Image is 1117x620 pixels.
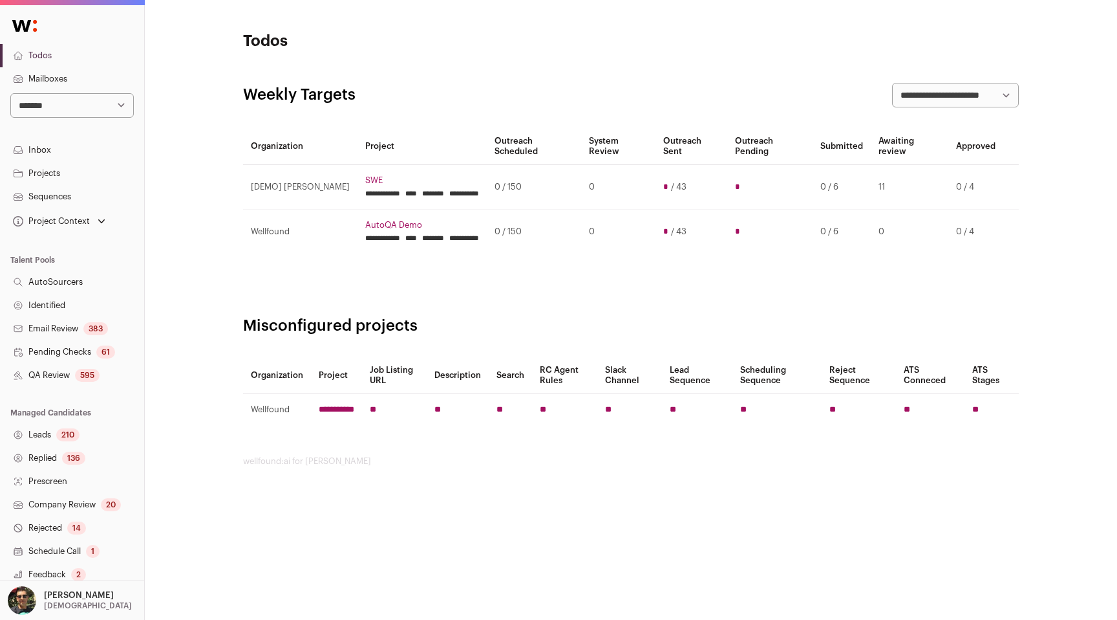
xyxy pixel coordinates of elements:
button: Open dropdown [5,586,134,615]
div: Project Context [10,216,90,227]
div: 2 [71,568,86,581]
th: Approved [948,128,1003,165]
footer: wellfound:ai for [PERSON_NAME] [243,456,1019,467]
img: 8429747-medium_jpg [8,586,36,615]
th: Outreach Sent [655,128,727,165]
div: 1 [86,545,100,558]
p: [DEMOGRAPHIC_DATA] [44,601,132,611]
th: Project [311,357,362,394]
th: Outreach Scheduled [487,128,581,165]
th: Outreach Pending [727,128,813,165]
td: 0 [581,210,655,254]
td: 11 [871,165,948,210]
h2: Weekly Targets [243,85,356,105]
h2: Misconfigured projects [243,316,1019,337]
td: Wellfound [243,210,357,254]
th: Submitted [813,128,871,165]
th: ATS Stages [964,357,1019,394]
div: 383 [83,322,108,335]
th: Description [427,357,489,394]
div: 61 [96,346,115,359]
th: Reject Sequence [822,357,896,394]
h1: Todos [243,31,502,52]
th: Organization [243,357,311,394]
td: 0 [871,210,948,254]
td: 0 [581,165,655,210]
th: Job Listing URL [362,357,427,394]
span: / 43 [671,182,686,192]
div: 14 [67,522,86,535]
div: 210 [56,428,80,441]
th: Lead Sequence [662,357,732,394]
td: Wellfound [243,394,311,426]
p: [PERSON_NAME] [44,590,114,601]
th: Organization [243,128,357,165]
td: [DEMO] [PERSON_NAME] [243,165,357,210]
th: RC Agent Rules [532,357,597,394]
td: 0 / 6 [813,210,871,254]
td: 0 / 4 [948,165,1003,210]
a: AutoQA Demo [365,220,479,230]
th: Project [357,128,487,165]
span: / 43 [671,227,686,237]
th: System Review [581,128,655,165]
td: 0 / 150 [487,210,581,254]
th: ATS Conneced [896,357,964,394]
div: 20 [101,498,121,511]
a: SWE [365,175,479,186]
button: Open dropdown [10,212,108,230]
th: Search [489,357,532,394]
div: 595 [75,369,100,382]
div: 136 [62,452,85,465]
img: Wellfound [5,13,44,39]
th: Slack Channel [597,357,662,394]
th: Scheduling Sequence [732,357,822,394]
td: 0 / 6 [813,165,871,210]
td: 0 / 150 [487,165,581,210]
th: Awaiting review [871,128,948,165]
td: 0 / 4 [948,210,1003,254]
